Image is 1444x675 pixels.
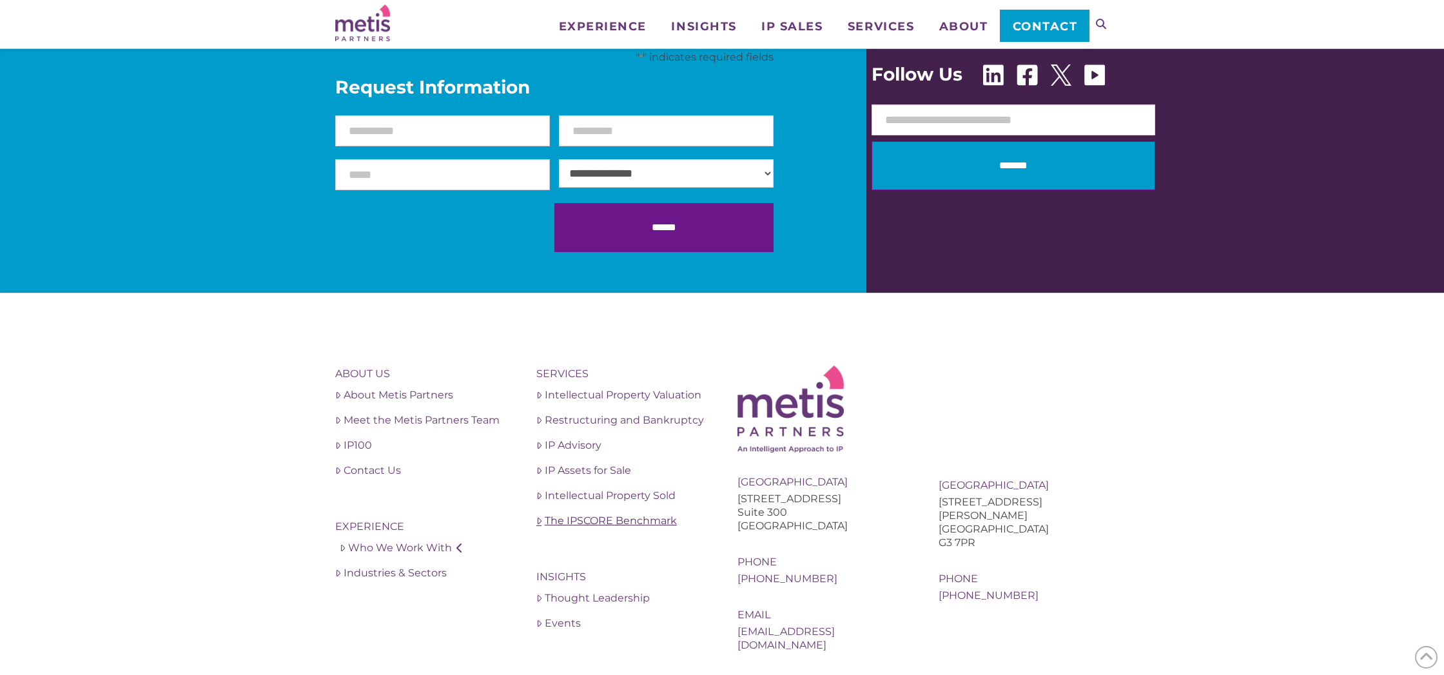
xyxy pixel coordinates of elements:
[1000,10,1089,42] a: Contact
[559,21,647,32] span: Experience
[939,572,1109,585] div: Phone
[939,536,1109,549] div: G3 7PR
[536,413,707,428] a: Restructuring and Bankruptcy
[737,505,908,519] div: Suite 300
[1013,21,1078,32] span: Contact
[939,478,1109,492] div: [GEOGRAPHIC_DATA]
[335,78,774,96] span: Request Information
[335,50,774,64] p: " " indicates required fields
[1084,64,1105,86] img: Youtube
[335,518,505,535] h4: Experience
[536,438,707,453] a: IP Advisory
[939,589,1039,602] a: [PHONE_NUMBER]
[1017,64,1038,86] img: Facebook
[872,65,962,83] span: Follow Us
[983,64,1004,86] img: Linkedin
[335,540,505,556] a: Who We Work With
[335,438,505,453] a: IP100
[536,569,707,585] h4: Insights
[1051,64,1071,86] img: X
[671,21,736,32] span: Insights
[737,366,844,453] img: Metis Logo
[737,492,908,505] div: [STREET_ADDRESS]
[536,463,707,478] a: IP Assets for Sale
[335,203,531,253] iframe: reCAPTCHA
[939,522,1109,536] div: [GEOGRAPHIC_DATA]
[939,21,988,32] span: About
[848,21,914,32] span: Services
[939,495,1109,522] div: [STREET_ADDRESS][PERSON_NAME]
[335,413,505,428] a: Meet the Metis Partners Team
[536,387,707,403] a: Intellectual Property Valuation
[536,616,707,631] a: Events
[761,21,823,32] span: IP Sales
[335,565,505,581] a: Industries & Sectors
[335,387,505,403] a: About Metis Partners
[737,555,908,569] div: Phone
[536,591,707,606] a: Thought Leadership
[737,572,837,585] a: [PHONE_NUMBER]
[737,625,835,651] a: [EMAIL_ADDRESS][DOMAIN_NAME]
[737,519,908,533] div: [GEOGRAPHIC_DATA]
[536,488,707,504] a: Intellectual Property Sold
[737,608,908,621] div: Email
[335,366,505,382] h4: About Us
[335,463,505,478] a: Contact Us
[335,5,390,41] img: Metis Partners
[536,366,707,382] h4: Services
[737,475,908,489] div: [GEOGRAPHIC_DATA]
[536,513,707,529] a: The IPSCORE Benchmark
[1415,646,1438,669] span: Back to Top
